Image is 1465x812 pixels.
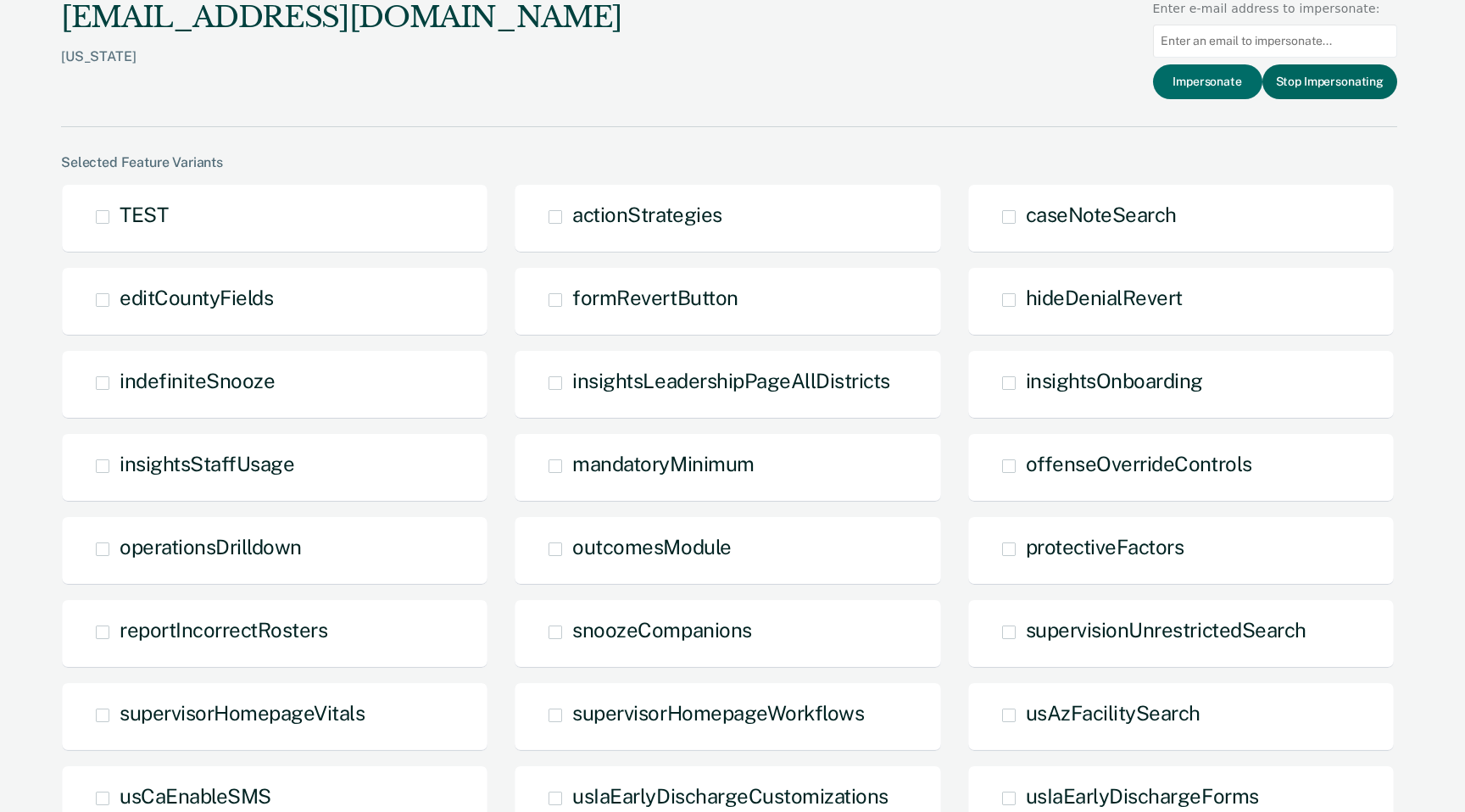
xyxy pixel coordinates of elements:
[1026,535,1184,559] span: protectiveFactors
[1026,369,1203,392] span: insightsOnboarding
[572,701,864,725] span: supervisorHomepageWorkflows
[572,203,721,226] span: actionStrategies
[1026,618,1306,642] span: supervisionUnrestrictedSearch
[1026,286,1183,309] span: hideDenialRevert
[1153,25,1397,58] input: Enter an email to impersonate...
[1026,452,1252,476] span: offenseOverrideControls
[572,784,888,808] span: usIaEarlyDischargeCustomizations
[1153,64,1262,99] button: Impersonate
[1026,203,1177,226] span: caseNoteSearch
[61,154,1397,170] div: Selected Feature Variants
[572,369,890,392] span: insightsLeadershipPageAllDistricts
[572,535,731,559] span: outcomesModule
[572,286,738,309] span: formRevertButton
[120,701,365,725] span: supervisorHomepageVitals
[1026,701,1200,725] span: usAzFacilitySearch
[572,452,754,476] span: mandatoryMinimum
[120,618,327,642] span: reportIncorrectRosters
[120,286,273,309] span: editCountyFields
[1026,784,1259,808] span: usIaEarlyDischargeForms
[61,48,622,92] div: [US_STATE]
[1262,64,1397,99] button: Stop Impersonating
[120,535,302,559] span: operationsDrilldown
[120,369,275,392] span: indefiniteSnooze
[120,203,168,226] span: TEST
[120,784,271,808] span: usCaEnableSMS
[572,618,751,642] span: snoozeCompanions
[120,452,294,476] span: insightsStaffUsage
